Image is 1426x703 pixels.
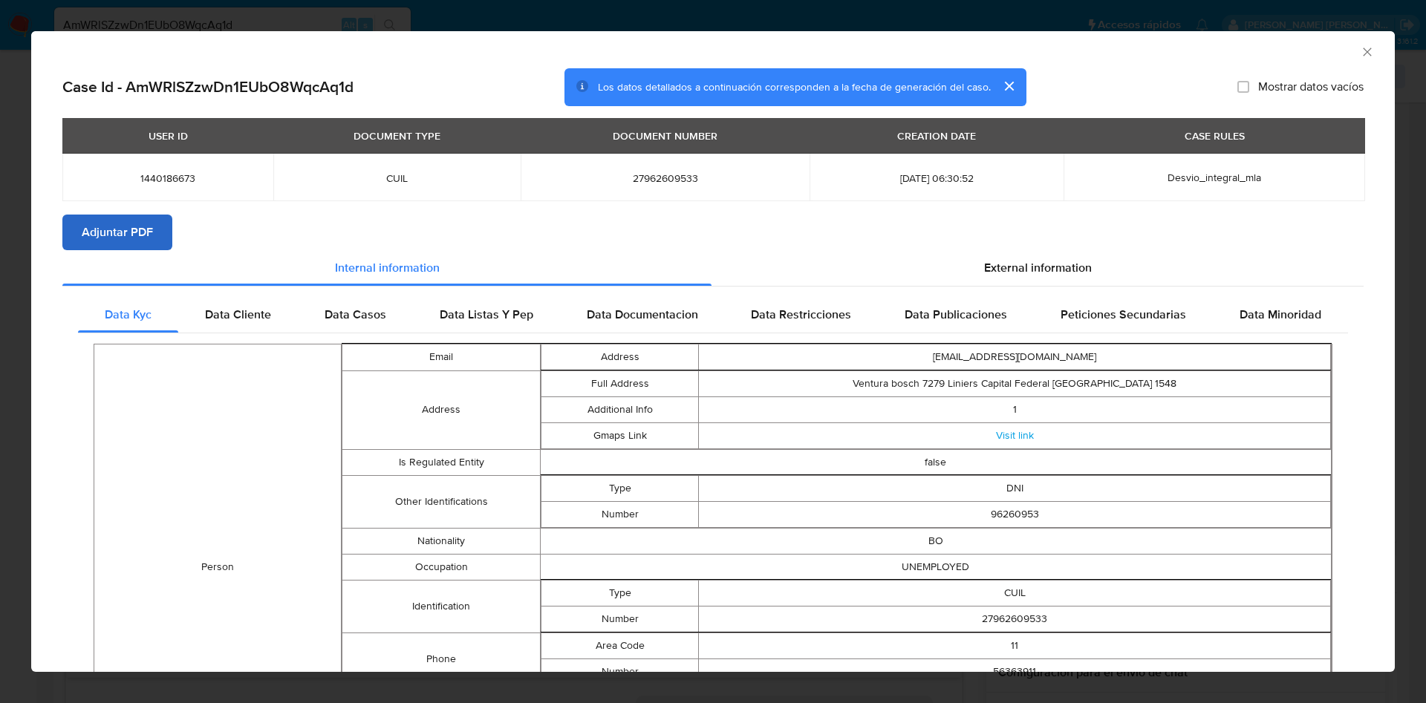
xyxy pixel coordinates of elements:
div: DOCUMENT NUMBER [604,123,726,148]
td: Address [541,344,699,370]
div: CASE RULES [1176,123,1254,148]
button: Adjuntar PDF [62,215,172,250]
td: Gmaps Link [541,422,699,448]
td: Nationality [342,528,540,554]
td: Full Address [541,370,699,396]
td: Type [541,475,699,501]
td: Number [541,658,699,684]
td: Is Regulated Entity [342,449,540,475]
td: [EMAIL_ADDRESS][DOMAIN_NAME] [699,344,1331,370]
td: Phone [342,632,540,685]
td: 27962609533 [699,606,1331,632]
td: 11 [699,632,1331,658]
h2: Case Id - AmWRlSZzwDn1EUbO8WqcAq1d [62,77,354,97]
span: Data Casos [325,306,386,323]
td: Number [541,501,699,527]
span: Adjuntar PDF [82,216,153,249]
span: Data Restricciones [751,306,851,323]
span: Peticiones Secundarias [1061,306,1186,323]
button: Cerrar ventana [1360,45,1373,58]
button: cerrar [991,68,1026,104]
td: false [540,449,1331,475]
span: Internal information [335,259,440,276]
td: Additional Info [541,396,699,422]
td: Email [342,344,540,370]
td: CUIL [699,580,1331,606]
td: Address [342,370,540,449]
span: [DATE] 06:30:52 [827,171,1046,185]
div: Detailed info [62,250,1364,286]
td: DNI [699,475,1331,501]
td: 96260953 [699,501,1331,527]
span: Desvio_integral_mla [1168,170,1261,185]
span: 1440186673 [80,171,255,185]
td: Number [541,606,699,632]
div: Detailed internal info [78,297,1348,333]
span: Data Cliente [205,306,271,323]
td: Identification [342,580,540,632]
td: Ventura bosch 7279 Liniers Capital Federal [GEOGRAPHIC_DATA] 1548 [699,370,1331,396]
span: CUIL [291,171,503,185]
div: CREATION DATE [888,123,985,148]
span: Data Kyc [105,306,152,323]
a: Visit link [996,428,1034,442]
span: Los datos detallados a continuación corresponden a la fecha de generación del caso. [598,79,991,94]
span: 27962609533 [538,171,792,185]
td: Area Code [541,632,699,658]
td: BO [540,528,1331,554]
input: Mostrar datos vacíos [1237,81,1249,93]
span: External information [984,259,1092,276]
td: 1 [699,396,1331,422]
div: USER ID [140,123,197,148]
div: DOCUMENT TYPE [345,123,449,148]
span: Mostrar datos vacíos [1258,79,1364,94]
td: UNEMPLOYED [540,554,1331,580]
td: Type [541,580,699,606]
span: Data Publicaciones [905,306,1007,323]
span: Data Documentacion [587,306,698,323]
td: Occupation [342,554,540,580]
span: Data Minoridad [1240,306,1321,323]
span: Data Listas Y Pep [440,306,533,323]
td: 56363911 [699,658,1331,684]
div: closure-recommendation-modal [31,31,1395,672]
td: Other Identifications [342,475,540,528]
